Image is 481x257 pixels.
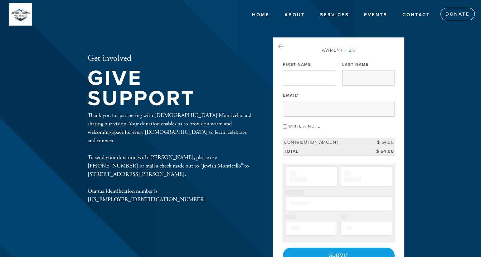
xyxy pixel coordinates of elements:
a: Donate [440,8,475,20]
a: Events [359,9,392,21]
td: Total [283,147,367,156]
span: This field is required. [297,93,299,98]
label: Email [283,93,299,98]
label: First Name [283,62,311,67]
h1: Give Support [88,68,253,109]
span: /2 [345,48,356,53]
a: Home [247,9,274,21]
label: Last Name [342,62,369,67]
a: About [280,9,310,21]
a: Contact [398,9,435,21]
div: Payment [283,47,395,54]
label: Write a note [288,124,320,129]
td: Contribution Amount [283,138,367,147]
img: PHOTO-2024-06-24-16-19-29.jpg [9,3,32,26]
span: 2 [349,48,352,53]
a: Services [315,9,354,21]
td: $ 54.00 [367,147,395,156]
td: $ 54.00 [367,138,395,147]
h2: Get involved [88,53,253,64]
div: Thank you for partnering with [DEMOGRAPHIC_DATA] Monticello and sharing our vision. Your donation... [88,111,253,204]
